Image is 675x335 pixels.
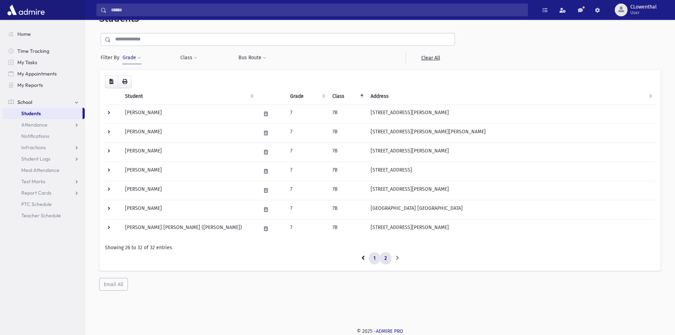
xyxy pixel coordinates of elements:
a: My Tasks [3,57,85,68]
span: User [630,10,657,16]
img: AdmirePro [6,3,46,17]
a: My Appointments [3,68,85,79]
span: PTC Schedule [21,201,52,207]
td: 7B [328,143,366,162]
td: 7B [328,104,366,123]
td: [STREET_ADDRESS][PERSON_NAME] [366,181,655,200]
span: Meal Attendance [21,167,60,173]
a: PTC Schedule [3,199,85,210]
td: [GEOGRAPHIC_DATA] [GEOGRAPHIC_DATA] [366,200,655,219]
td: 7 [286,104,328,123]
a: ADMIRE PRO [376,328,403,334]
button: Class [180,51,198,64]
span: Home [17,31,31,37]
th: Student: activate to sort column ascending [121,88,257,105]
th: Class: activate to sort column descending [328,88,366,105]
span: CLowenthal [630,4,657,10]
td: 7 [286,219,328,238]
td: [STREET_ADDRESS][PERSON_NAME] [366,104,655,123]
a: School [3,96,85,108]
a: Notifications [3,130,85,142]
a: Attendance [3,119,85,130]
td: [PERSON_NAME] [121,162,257,181]
td: 7 [286,123,328,143]
td: [PERSON_NAME] [121,123,257,143]
span: Infractions [21,144,46,151]
td: 7B [328,200,366,219]
th: Address: activate to sort column ascending [366,88,655,105]
button: CSV [105,76,118,88]
td: [STREET_ADDRESS] [366,162,655,181]
span: Attendance [21,122,47,128]
td: [PERSON_NAME] [121,143,257,162]
a: Clear All [406,51,455,64]
td: [PERSON_NAME] [121,104,257,123]
span: Teacher Schedule [21,212,61,219]
a: Home [3,28,85,40]
button: Print [118,76,132,88]
td: [STREET_ADDRESS][PERSON_NAME][PERSON_NAME] [366,123,655,143]
span: Time Tracking [17,48,49,54]
input: Search [107,4,528,16]
a: Time Tracking [3,45,85,57]
a: Report Cards [3,187,85,199]
span: Report Cards [21,190,51,196]
div: © 2025 - [96,328,664,335]
td: [PERSON_NAME] [PERSON_NAME] ([PERSON_NAME]) [121,219,257,238]
span: Notifications [21,133,49,139]
button: Email All [99,278,128,291]
td: 7B [328,162,366,181]
span: School [17,99,32,105]
td: [PERSON_NAME] [121,181,257,200]
span: Student Logs [21,156,50,162]
span: My Appointments [17,71,57,77]
td: 7 [286,200,328,219]
th: Grade: activate to sort column ascending [286,88,328,105]
td: [STREET_ADDRESS][PERSON_NAME] [366,143,655,162]
button: Grade [122,51,141,64]
td: 7 [286,181,328,200]
a: Students [3,108,83,119]
span: My Tasks [17,59,37,66]
span: My Reports [17,82,43,88]
td: 7B [328,123,366,143]
a: Student Logs [3,153,85,164]
td: 7 [286,162,328,181]
a: My Reports [3,79,85,91]
td: 7 [286,143,328,162]
div: Showing 26 to 32 of 32 entries [105,244,655,251]
a: Test Marks [3,176,85,187]
td: [STREET_ADDRESS][PERSON_NAME] [366,219,655,238]
td: [PERSON_NAME] [121,200,257,219]
a: Teacher Schedule [3,210,85,221]
a: Meal Attendance [3,164,85,176]
a: 1 [369,252,380,265]
button: Bus Route [238,51,267,64]
td: 7B [328,181,366,200]
td: 7B [328,219,366,238]
a: 2 [380,252,392,265]
span: Students [21,110,41,117]
span: Test Marks [21,178,45,185]
a: Infractions [3,142,85,153]
span: Filter By [101,54,122,61]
